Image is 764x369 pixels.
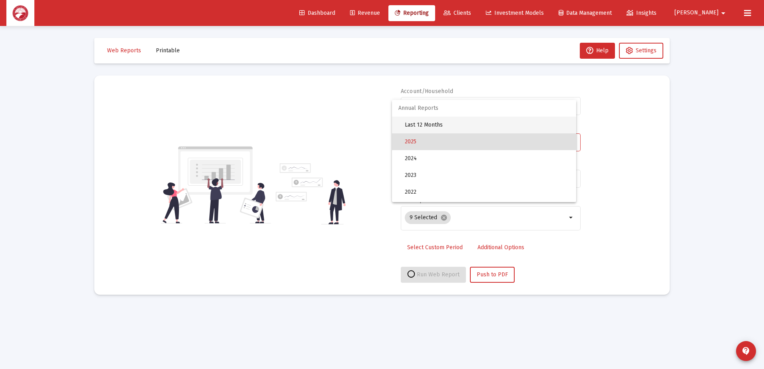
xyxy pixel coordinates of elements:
span: 2025 [405,133,570,150]
span: 2021 [405,200,570,217]
span: 2024 [405,150,570,167]
span: 2023 [405,167,570,184]
span: 2022 [405,184,570,200]
span: Annual Reports [392,100,576,117]
span: Last 12 Months [405,117,570,133]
